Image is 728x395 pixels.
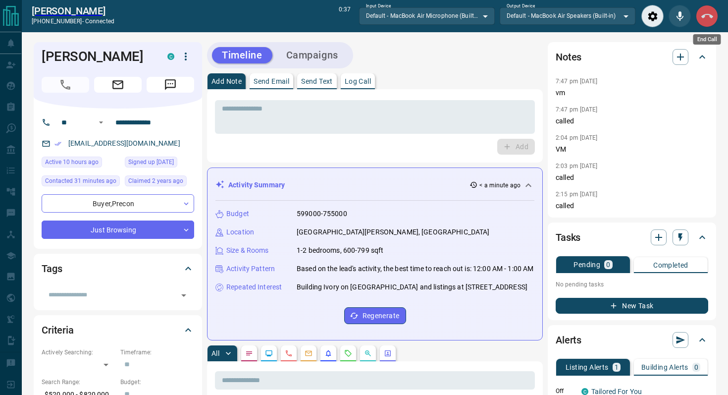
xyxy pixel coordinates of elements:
div: condos.ca [167,53,174,60]
p: vm [556,88,708,98]
div: Wed Aug 13 2025 [42,175,120,189]
p: Building Alerts [641,364,688,371]
p: Size & Rooms [226,245,269,256]
span: Signed up [DATE] [128,157,174,167]
svg: Email Verified [54,140,61,147]
button: Timeline [212,47,272,63]
div: End Call [696,5,718,27]
div: Audio Settings [641,5,664,27]
p: 7:47 pm [DATE] [556,106,598,113]
div: Wed Aug 24 2022 [125,175,194,189]
p: Send Email [254,78,289,85]
div: Just Browsing [42,221,194,239]
div: Wed Aug 13 2025 [42,157,120,170]
p: 1 [615,364,619,371]
span: Claimed 2 years ago [128,176,183,186]
div: Activity Summary< a minute ago [215,176,534,194]
span: connected [85,18,114,25]
p: Building Ivory on [GEOGRAPHIC_DATA] and listings at [STREET_ADDRESS] [297,282,527,292]
h2: Tags [42,261,62,277]
span: Email [94,77,142,93]
span: Message [147,77,194,93]
p: Based on the lead's activity, the best time to reach out is: 12:00 AM - 1:00 AM [297,264,533,274]
div: Notes [556,45,708,69]
p: Repeated Interest [226,282,282,292]
p: called [556,201,708,211]
label: Output Device [507,3,535,9]
p: Add Note [211,78,242,85]
p: 0:37 [339,5,351,27]
div: Mute [669,5,691,27]
div: Criteria [42,318,194,342]
p: Location [226,227,254,237]
p: Activity Pattern [226,264,275,274]
a: [EMAIL_ADDRESS][DOMAIN_NAME] [68,139,180,147]
button: Open [95,116,107,128]
div: Tags [42,257,194,281]
div: Wed Aug 24 2022 [125,157,194,170]
p: Timeframe: [120,348,194,357]
p: 2:15 pm [DATE] [556,191,598,198]
p: 0 [606,261,610,268]
p: Actively Searching: [42,348,115,357]
button: Campaigns [276,47,348,63]
p: Activity Summary [228,180,285,190]
div: Buyer , Precon [42,194,194,213]
p: 2:04 pm [DATE] [556,134,598,141]
p: Log Call [345,78,371,85]
h2: Tasks [556,229,580,245]
p: Listing Alerts [566,364,609,371]
p: No pending tasks [556,277,708,292]
p: < a minute ago [479,181,520,190]
button: Regenerate [344,307,406,324]
p: 2:03 pm [DATE] [556,163,598,169]
svg: Calls [285,349,293,357]
p: All [211,350,219,357]
svg: Emails [305,349,312,357]
p: Send Text [301,78,333,85]
div: Default - MacBook Air Speakers (Built-in) [500,7,635,24]
h1: [PERSON_NAME] [42,49,153,64]
p: Pending [573,261,600,268]
p: [PHONE_NUMBER] - [32,17,114,26]
div: condos.ca [581,388,588,395]
span: Call [42,77,89,93]
p: 0 [694,364,698,371]
svg: Agent Actions [384,349,392,357]
p: called [556,116,708,126]
label: Input Device [366,3,391,9]
h2: Alerts [556,332,581,348]
svg: Lead Browsing Activity [265,349,273,357]
button: New Task [556,298,708,314]
p: 599000-755000 [297,209,347,219]
svg: Requests [344,349,352,357]
svg: Listing Alerts [324,349,332,357]
p: Completed [653,262,688,269]
span: Active 10 hours ago [45,157,99,167]
a: [PERSON_NAME] [32,5,114,17]
p: VM [556,144,708,155]
svg: Notes [245,349,253,357]
p: called [556,172,708,183]
p: [GEOGRAPHIC_DATA][PERSON_NAME], [GEOGRAPHIC_DATA] [297,227,489,237]
svg: Opportunities [364,349,372,357]
button: Open [177,288,191,302]
h2: Notes [556,49,581,65]
div: Tasks [556,226,708,249]
div: End Call [693,34,721,45]
h2: Criteria [42,322,74,338]
p: Budget [226,209,249,219]
p: Budget: [120,378,194,387]
p: 7:47 pm [DATE] [556,78,598,85]
p: Search Range: [42,378,115,387]
div: Default - MacBook Air Microphone (Built-in) [359,7,495,24]
span: Contacted 31 minutes ago [45,176,116,186]
div: Alerts [556,328,708,352]
p: 1-2 bedrooms, 600-799 sqft [297,245,383,256]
